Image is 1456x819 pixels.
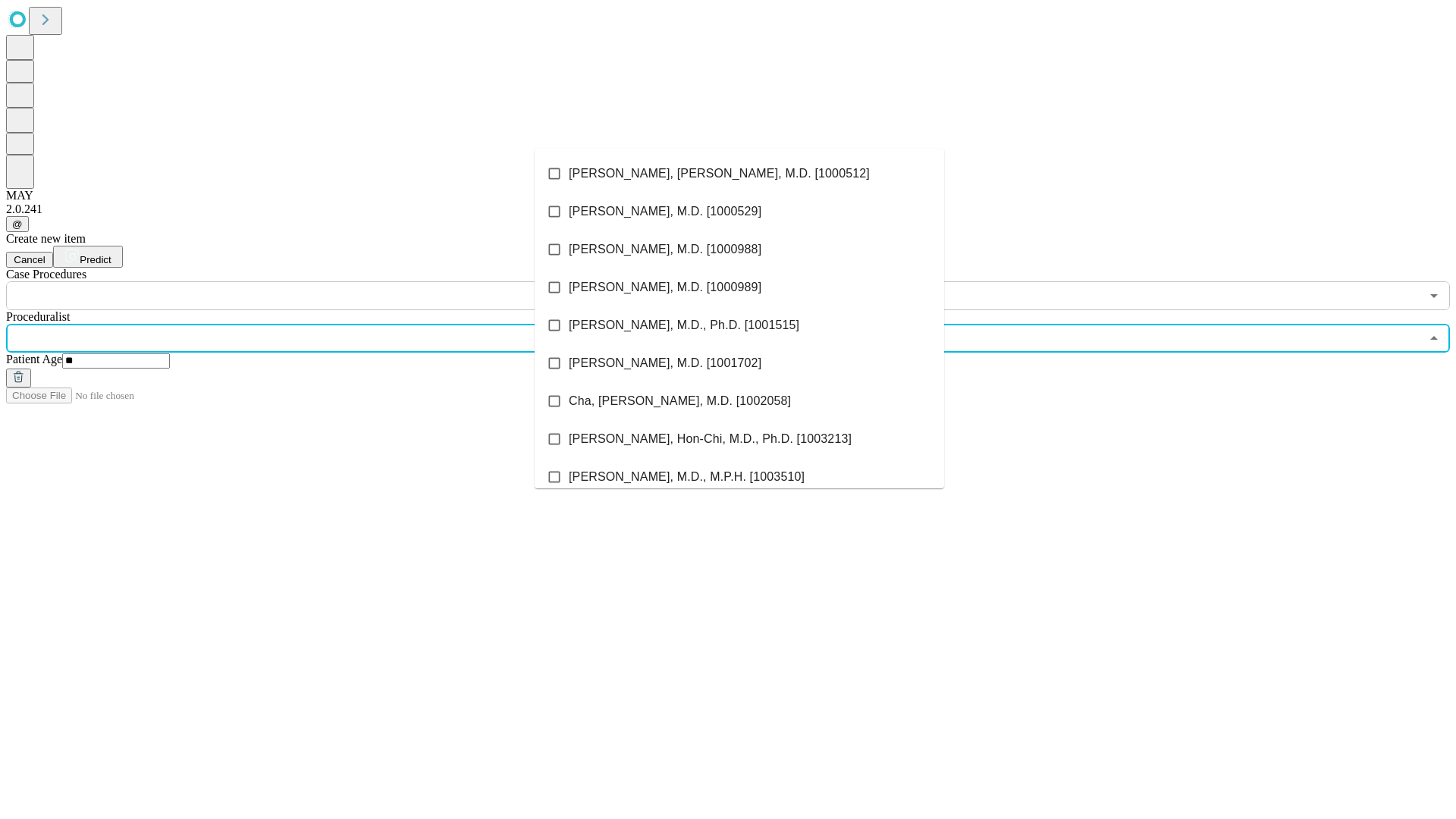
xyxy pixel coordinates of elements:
[569,240,761,259] span: [PERSON_NAME], M.D. [1000988]
[569,392,791,410] span: Cha, [PERSON_NAME], M.D. [1002058]
[6,232,86,245] span: Create new item
[6,268,86,281] span: Scheduled Procedure
[569,316,799,334] span: [PERSON_NAME], M.D., Ph.D. [1001515]
[569,202,761,221] span: [PERSON_NAME], M.D. [1000529]
[569,354,761,372] span: [PERSON_NAME], M.D. [1001702]
[80,254,111,265] span: Predict
[6,252,53,268] button: Cancel
[6,189,1450,202] div: MAY
[6,310,70,323] span: Proceduralist
[12,218,23,230] span: @
[53,246,123,268] button: Predict
[1423,285,1445,306] button: Open
[569,165,870,183] span: [PERSON_NAME], [PERSON_NAME], M.D. [1000512]
[6,202,1450,216] div: 2.0.241
[569,278,761,297] span: [PERSON_NAME], M.D. [1000989]
[6,353,62,366] span: Patient Age
[569,468,805,486] span: [PERSON_NAME], M.D., M.P.H. [1003510]
[1423,328,1445,349] button: Close
[6,216,29,232] button: @
[14,254,45,265] span: Cancel
[569,430,852,448] span: [PERSON_NAME], Hon-Chi, M.D., Ph.D. [1003213]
